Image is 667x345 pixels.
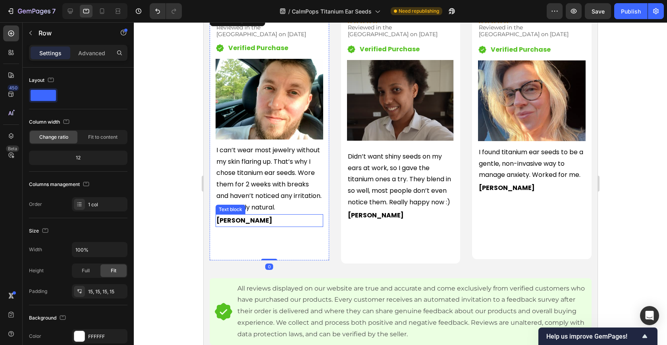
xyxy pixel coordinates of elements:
div: Height [29,267,44,274]
button: 7 [3,3,59,19]
span: Need republishing [399,8,439,15]
button: Save [585,3,611,19]
span: / [288,7,290,16]
div: Open Intercom Messenger [640,306,659,325]
span: Fit to content [88,134,118,141]
span: Help us improve GemPages! [546,333,640,340]
div: Columns management [29,179,91,190]
div: Padding [29,288,47,295]
img: gempages_572776854180594912-39e16fec-bd90-4f8d-b325-837e1a7f88ac.png [274,38,382,119]
div: Width [29,246,42,253]
p: Row [39,28,106,38]
div: Order [29,201,42,208]
p: Advanced [78,49,105,57]
span: [PERSON_NAME] [275,161,331,170]
span: CalmPops Titanium Ear Seeds [292,7,372,16]
span: Save [592,8,605,15]
p: Settings [39,49,62,57]
p: All reviews displayed on our website are true and accurate and come exclusively from verified cus... [34,261,383,318]
input: Auto [72,242,127,257]
div: Layout [29,75,56,86]
p: 7 [52,6,56,16]
div: 12 [31,152,126,163]
span: Fit [111,267,116,274]
div: Publish [621,7,641,16]
div: Undo/Redo [150,3,182,19]
div: FFFFFF [88,333,125,340]
span: Change ratio [39,134,68,141]
div: Color [29,333,41,340]
div: Column width [29,117,71,128]
button: Show survey - Help us improve GemPages! [546,331,650,341]
iframe: Design area [204,22,598,345]
div: 15, 15, 15, 15 [88,288,125,295]
span: Full [82,267,90,274]
div: Size [29,226,50,236]
div: 450 [8,85,19,91]
div: Background [29,313,67,324]
div: 1 col [88,201,125,208]
div: Beta [6,145,19,152]
span: I found titanium ear seeds to be a gentle, non-invasive way to manage anxiety. Worked for me. [275,125,380,157]
button: Publish [614,3,648,19]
